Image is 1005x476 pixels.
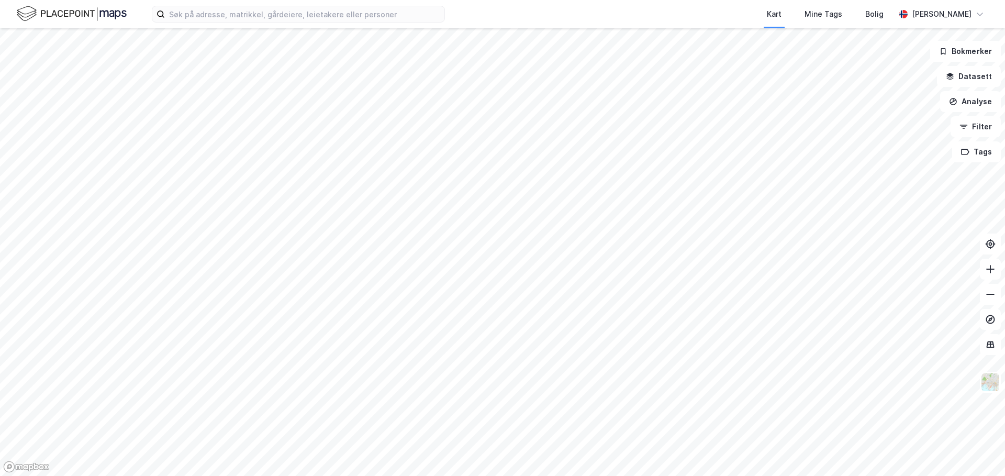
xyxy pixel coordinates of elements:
div: Mine Tags [805,8,842,20]
img: logo.f888ab2527a4732fd821a326f86c7f29.svg [17,5,127,23]
div: [PERSON_NAME] [912,8,971,20]
input: Søk på adresse, matrikkel, gårdeiere, leietakere eller personer [165,6,444,22]
div: Bolig [865,8,884,20]
div: Kart [767,8,781,20]
iframe: Chat Widget [953,426,1005,476]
